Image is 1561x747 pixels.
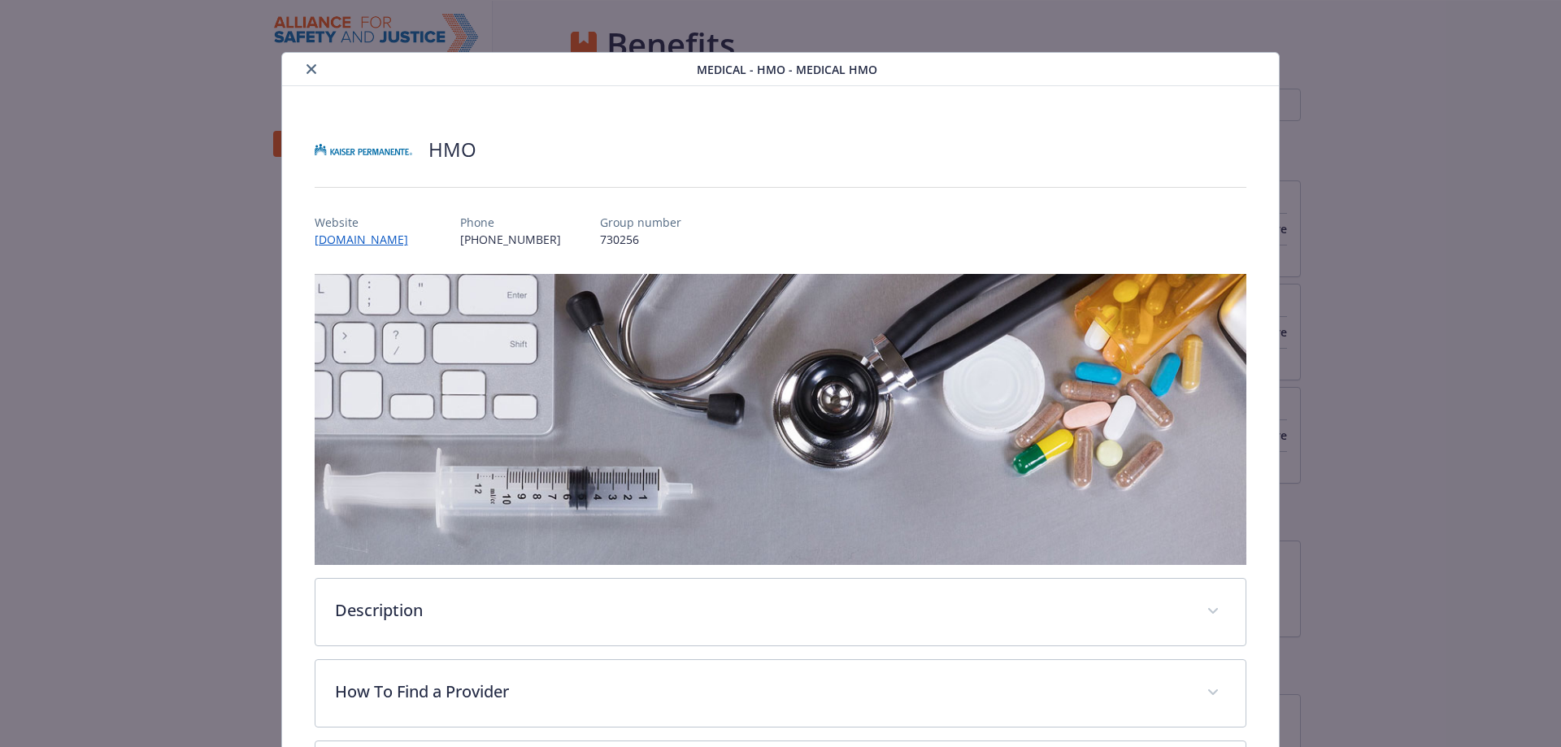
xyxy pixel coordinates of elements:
p: How To Find a Provider [335,680,1188,704]
img: Kaiser Permanente Insurance Company [315,125,412,174]
img: banner [315,274,1247,565]
p: [PHONE_NUMBER] [460,231,561,248]
a: [DOMAIN_NAME] [315,232,421,247]
p: Website [315,214,421,231]
p: Description [335,598,1188,623]
h2: HMO [428,136,476,163]
span: Medical - HMO - Medical HMO [697,61,877,78]
p: Phone [460,214,561,231]
button: close [302,59,321,79]
div: Description [315,579,1246,645]
p: Group number [600,214,681,231]
div: How To Find a Provider [315,660,1246,727]
p: 730256 [600,231,681,248]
